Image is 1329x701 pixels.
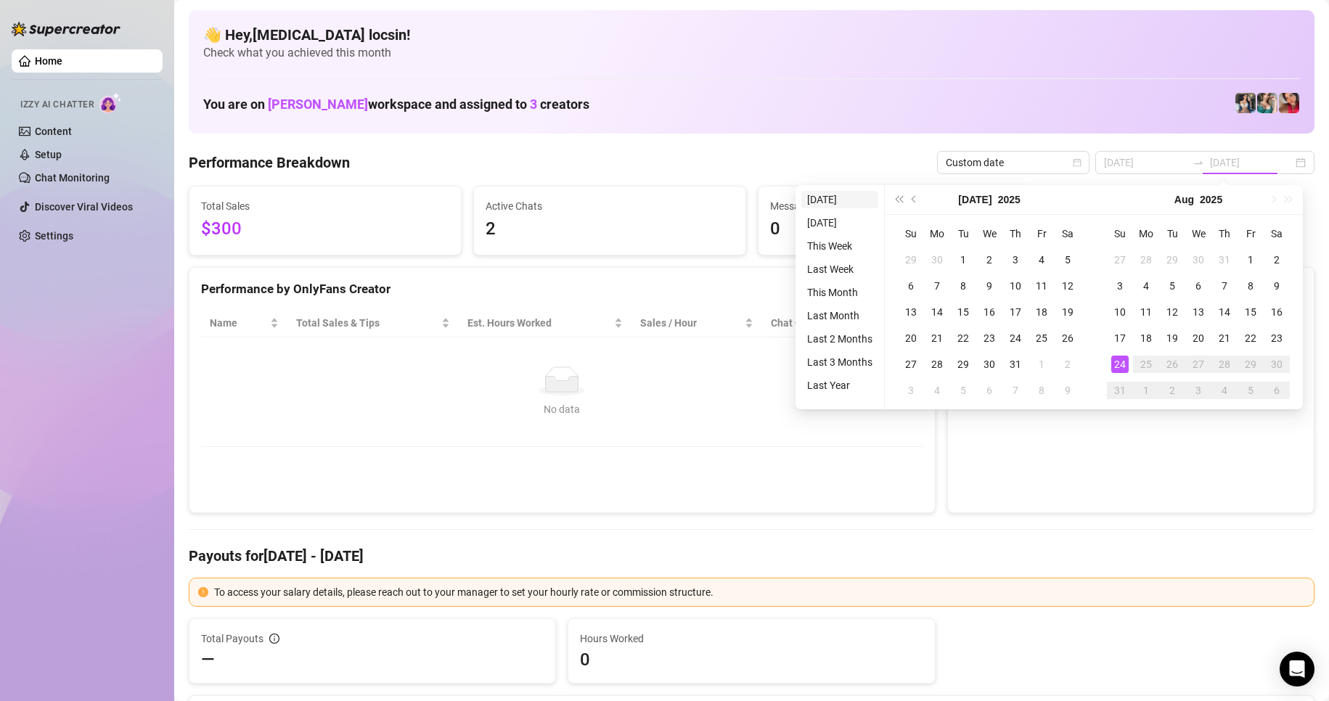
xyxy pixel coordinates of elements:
[1059,382,1076,399] div: 9
[1029,325,1055,351] td: 2025-07-25
[201,631,263,647] span: Total Payouts
[898,325,924,351] td: 2025-07-20
[1216,329,1233,347] div: 21
[1007,356,1024,373] div: 31
[770,216,1018,243] span: 0
[1185,221,1211,247] th: We
[1268,303,1285,321] div: 16
[762,309,923,337] th: Chat Conversion
[1190,329,1207,347] div: 20
[12,22,120,36] img: logo-BBDzfeDw.svg
[1216,356,1233,373] div: 28
[486,198,734,214] span: Active Chats
[1007,382,1024,399] div: 7
[1193,157,1204,168] span: swap-right
[898,273,924,299] td: 2025-07-06
[1268,329,1285,347] div: 23
[1200,185,1222,214] button: Choose a year
[1055,247,1081,273] td: 2025-07-05
[1159,273,1185,299] td: 2025-08-05
[801,237,878,255] li: This Week
[1216,303,1233,321] div: 14
[1190,251,1207,268] div: 30
[1033,382,1050,399] div: 8
[950,325,976,351] td: 2025-07-22
[770,198,1018,214] span: Messages Sent
[981,277,998,295] div: 9
[1111,303,1129,321] div: 10
[1164,382,1181,399] div: 2
[1107,221,1133,247] th: Su
[954,356,972,373] div: 29
[201,216,449,243] span: $300
[1174,185,1194,214] button: Choose a month
[950,377,976,403] td: 2025-08-05
[1268,356,1285,373] div: 30
[1007,277,1024,295] div: 10
[1133,377,1159,403] td: 2025-09-01
[1164,251,1181,268] div: 29
[1029,351,1055,377] td: 2025-08-01
[1238,377,1264,403] td: 2025-09-05
[1111,251,1129,268] div: 27
[958,185,991,214] button: Choose a month
[1211,377,1238,403] td: 2025-09-04
[1107,351,1133,377] td: 2025-08-24
[902,303,920,321] div: 13
[1007,303,1024,321] div: 17
[1185,247,1211,273] td: 2025-07-30
[1033,329,1050,347] div: 25
[1002,351,1029,377] td: 2025-07-31
[1185,299,1211,325] td: 2025-08-13
[35,149,62,160] a: Setup
[1264,221,1290,247] th: Sa
[203,97,589,112] h1: You are on workspace and assigned to creators
[35,55,62,67] a: Home
[1264,247,1290,273] td: 2025-08-02
[1111,277,1129,295] div: 3
[1238,273,1264,299] td: 2025-08-08
[924,299,950,325] td: 2025-07-14
[976,299,1002,325] td: 2025-07-16
[99,92,122,113] img: AI Chatter
[976,273,1002,299] td: 2025-07-09
[1264,273,1290,299] td: 2025-08-09
[1280,652,1314,686] div: Open Intercom Messenger
[1268,277,1285,295] div: 9
[216,401,909,417] div: No data
[898,299,924,325] td: 2025-07-13
[1164,356,1181,373] div: 26
[950,351,976,377] td: 2025-07-29
[1238,299,1264,325] td: 2025-08-15
[1216,251,1233,268] div: 31
[981,356,998,373] div: 30
[35,126,72,137] a: Content
[981,251,998,268] div: 2
[1159,221,1185,247] th: Tu
[1073,158,1081,167] span: calendar
[1210,155,1293,171] input: End date
[1242,251,1259,268] div: 1
[640,315,742,331] span: Sales / Hour
[1107,299,1133,325] td: 2025-08-10
[950,247,976,273] td: 2025-07-01
[1059,277,1076,295] div: 12
[198,587,208,597] span: exclamation-circle
[981,303,998,321] div: 16
[1211,299,1238,325] td: 2025-08-14
[1033,251,1050,268] div: 4
[907,185,923,214] button: Previous month (PageUp)
[1133,299,1159,325] td: 2025-08-11
[1185,377,1211,403] td: 2025-09-03
[1055,325,1081,351] td: 2025-07-26
[1111,356,1129,373] div: 24
[1007,329,1024,347] div: 24
[1242,382,1259,399] div: 5
[801,377,878,394] li: Last Year
[1133,221,1159,247] th: Mo
[924,221,950,247] th: Mo
[1055,273,1081,299] td: 2025-07-12
[1137,356,1155,373] div: 25
[203,25,1300,45] h4: 👋 Hey, [MEDICAL_DATA] locsin !
[1264,325,1290,351] td: 2025-08-23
